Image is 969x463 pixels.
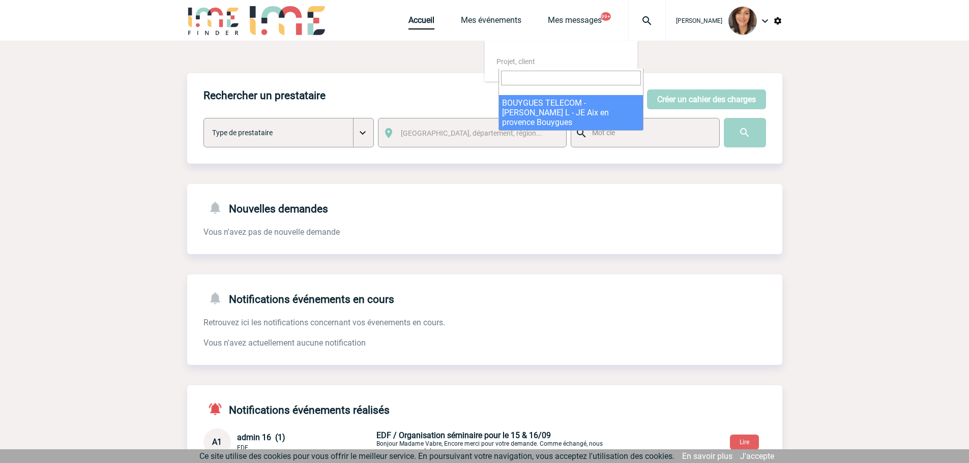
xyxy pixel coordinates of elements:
span: Vous n'avez actuellement aucune notification [203,338,366,348]
button: Lire [730,435,759,450]
span: Ce site utilise des cookies pour vous offrir le meilleur service. En poursuivant votre navigation... [199,451,674,461]
input: Mot clé [590,126,710,139]
span: [PERSON_NAME] [676,17,722,24]
div: Conversation privée : Client - Agence [203,428,782,456]
span: Projet, client [496,57,535,66]
a: Accueil [408,15,434,29]
h4: Notifications événements réalisés [203,402,390,416]
span: EDF / Organisation séminaire pour le 15 & 16/09 [376,430,551,440]
a: A1 admin 16 (1) EDF EDF / Organisation séminaire pour le 15 & 16/09Bonjour Madame Vabre, Encore m... [203,437,615,446]
a: Mes messages [548,15,602,29]
a: En savoir plus [682,451,732,461]
img: notifications-24-px-g.png [208,200,229,215]
a: J'accepte [740,451,774,461]
h4: Nouvelles demandes [203,200,328,215]
img: IME-Finder [187,6,240,35]
a: Mes événements [461,15,521,29]
p: Bonjour Madame Vabre, Encore merci pour votre demande. Comme échangé, nous sommes au regret de ne... [376,430,615,454]
button: 99+ [601,12,611,21]
input: Submit [724,118,766,147]
img: notifications-24-px-g.png [208,291,229,305]
span: Retrouvez ici les notifications concernant vos évenements en cours. [203,318,445,327]
a: Lire [722,437,767,446]
span: admin 16 (1) [237,433,285,442]
h4: Notifications événements en cours [203,291,394,305]
img: 103585-1.jpg [728,7,757,35]
span: Vous n'avez pas de nouvelle demande [203,227,340,237]
img: notifications-active-24-px-r.png [208,402,229,416]
span: [GEOGRAPHIC_DATA], département, région... [401,129,542,137]
span: A1 [212,437,222,447]
span: EDF [237,444,248,451]
h4: Rechercher un prestataire [203,89,326,102]
li: BOUYGUES TELECOM - [PERSON_NAME] L - JE Aix en provence Bouygues [499,95,643,130]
